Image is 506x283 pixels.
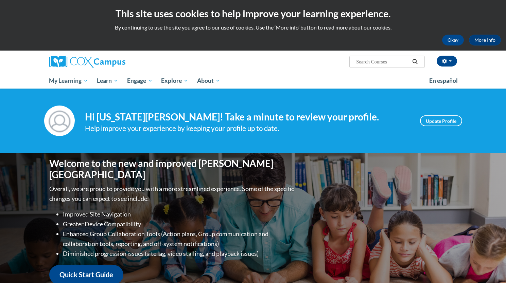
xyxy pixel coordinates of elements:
a: Cox Campus [49,56,178,68]
div: Main menu [39,73,467,89]
span: Explore [161,77,188,85]
div: Help improve your experience by keeping your profile up to date. [85,123,410,134]
h2: This site uses cookies to help improve your learning experience. [5,7,501,20]
img: Profile Image [44,106,75,136]
p: By continuing to use the site you agree to our use of cookies. Use the ‘More info’ button to read... [5,24,501,31]
span: Engage [127,77,153,85]
a: Update Profile [420,115,462,126]
a: En español [425,74,462,88]
a: Engage [123,73,157,89]
input: Search Courses [355,58,410,66]
li: Enhanced Group Collaboration Tools (Action plans, Group communication and collaboration tools, re... [63,229,296,249]
a: More Info [469,35,501,45]
img: Cox Campus [49,56,125,68]
span: My Learning [49,77,88,85]
a: Explore [157,73,193,89]
li: Improved Site Navigation [63,209,296,219]
button: Okay [442,35,464,45]
li: Greater Device Compatibility [63,219,296,229]
h1: Welcome to the new and improved [PERSON_NAME][GEOGRAPHIC_DATA] [49,158,296,181]
span: About [197,77,220,85]
span: En español [429,77,458,84]
h4: Hi [US_STATE][PERSON_NAME]! Take a minute to review your profile. [85,111,410,123]
a: Learn [92,73,123,89]
p: Overall, we are proud to provide you with a more streamlined experience. Some of the specific cha... [49,184,296,204]
button: Search [410,58,420,66]
iframe: Button to launch messaging window [479,256,501,278]
a: About [193,73,225,89]
span: Learn [97,77,118,85]
button: Account Settings [437,56,457,67]
li: Diminished progression issues (site lag, video stalling, and playback issues) [63,249,296,259]
a: My Learning [45,73,93,89]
